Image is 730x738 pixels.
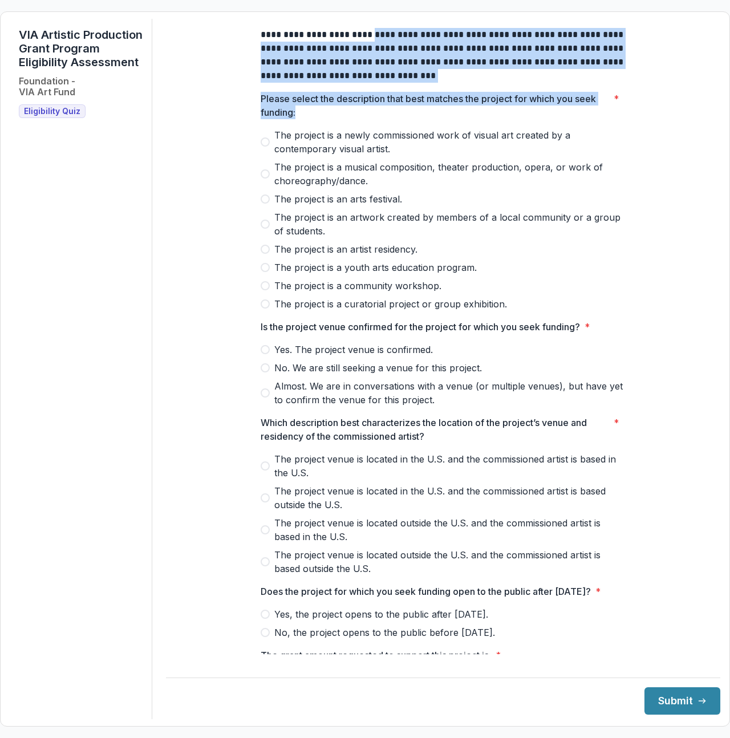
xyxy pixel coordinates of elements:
[274,452,626,480] span: The project venue is located in the U.S. and the commissioned artist is based in the U.S.
[274,484,626,512] span: The project venue is located in the U.S. and the commissioned artist is based outside the U.S.
[19,76,75,98] h2: Foundation - VIA Art Fund
[261,585,591,598] p: Does the project for which you seek funding open to the public after [DATE]?
[274,279,441,293] span: The project is a community workshop.
[274,192,402,206] span: The project is an arts festival.
[274,343,433,356] span: Yes. The project venue is confirmed.
[261,416,609,443] p: Which description best characterizes the location of the project’s venue and residency of the com...
[274,607,488,621] span: Yes, the project opens to the public after [DATE].
[274,548,626,575] span: The project venue is located outside the U.S. and the commissioned artist is based outside the U.S.
[274,242,417,256] span: The project is an artist residency.
[274,626,495,639] span: No, the project opens to the public before [DATE].
[19,28,143,69] h1: VIA Artistic Production Grant Program Eligibility Assessment
[261,92,609,119] p: Please select the description that best matches the project for which you seek funding:
[274,361,482,375] span: No. We are still seeking a venue for this project.
[274,379,626,407] span: Almost. We are in conversations with a venue (or multiple venues), but have yet to confirm the ve...
[274,128,626,156] span: The project is a newly commissioned work of visual art created by a contemporary visual artist.
[261,648,491,662] p: The grant amount requested to support this project is:
[644,687,720,715] button: Submit
[274,261,477,274] span: The project is a youth arts education program.
[274,210,626,238] span: The project is an artwork created by members of a local community or a group of students.
[274,160,626,188] span: The project is a musical composition, theater production, opera, or work of choreography/dance.
[274,516,626,544] span: The project venue is located outside the U.S. and the commissioned artist is based in the U.S.
[274,297,507,311] span: The project is a curatorial project or group exhibition.
[24,107,80,116] span: Eligibility Quiz
[261,320,580,334] p: Is the project venue confirmed for the project for which you seek funding?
